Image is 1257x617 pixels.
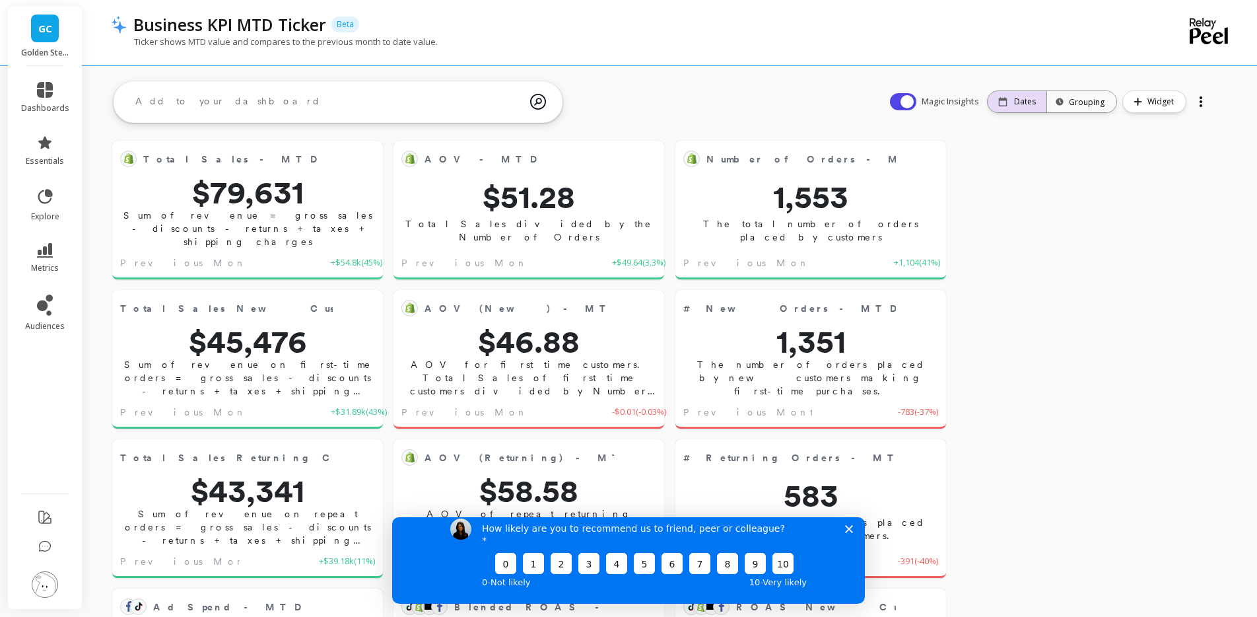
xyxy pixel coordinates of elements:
[120,449,333,467] span: Total Sales Returning Customers - MTD
[922,95,982,108] span: Magic Insights
[675,217,946,244] p: The total number of orders placed by customers
[425,449,614,467] span: AOV (Returning) - MTD
[1147,95,1178,108] span: Widget
[393,358,664,398] p: AOV for first time customers. Total Sales of first time customers divided by Number of Orders of ...
[112,358,383,398] p: Sum of revenue on first-time orders = gross sales - discounts - returns + taxes + shipping charges
[120,451,462,465] span: Total Sales Returning Customers - MTD
[120,302,450,316] span: Total Sales New Customers - MTD
[143,150,333,168] span: Total Sales - MTD
[454,598,614,616] span: Blended ROAS - MTD
[32,571,58,598] img: profile picture
[133,13,326,36] p: Business KPI MTD Ticker
[675,358,946,398] p: The number of orders placed by new customers making first-time purchases.
[153,600,309,614] span: Ad Spend - MTD
[38,21,52,36] span: GC
[153,598,333,616] span: Ad Spend - MTD
[612,256,665,270] span: +$49.64 ( 3.3% )
[675,326,946,357] span: 1,351
[331,406,387,419] span: +$31.89k ( 43% )
[25,321,65,332] span: audiences
[683,256,894,270] span: Previous Month to Date
[683,299,896,318] span: # New Orders - MTD
[683,449,896,467] span: # Returning Orders - MTD
[393,326,664,357] span: $46.88
[112,209,383,248] p: Sum of revenue = gross sales - discounts - returns + taxes + shipping charges
[392,517,865,604] iframe: Survey by Kateryna from Peel
[894,256,940,270] span: +1,104 ( 41% )
[425,153,545,166] span: AOV - MTD
[120,555,257,568] span: Previous Month
[31,211,59,222] span: explore
[393,181,664,213] span: $51.28
[112,475,383,507] span: $43,341
[675,480,946,511] span: 583
[393,507,664,547] p: AOV of repeat returning customers. Total Sales of repeat customers divided by Number of Orders of...
[736,600,1019,614] span: ROAS New Customers - MTD
[26,156,64,166] span: essentials
[143,153,325,166] span: Total Sales - MTD
[454,600,660,614] span: Blended ROAS - MTD
[612,406,666,419] span: -$0.01 ( -0.03% )
[21,48,69,58] p: Golden Steer Steak Company
[31,263,59,273] span: metrics
[425,299,614,318] span: AOV (New) - MTD
[675,516,946,542] p: The number of orders placed by returning customers.
[111,36,438,48] p: Ticker shows MTD value and compares to the previous month to date value.
[120,406,331,419] span: Previous Month to Date
[331,17,359,32] p: Beta
[331,256,382,270] span: +$54.8k ( 45% )
[393,475,664,507] span: $58.58
[120,256,331,270] span: Previous Month to Date
[393,217,664,244] p: Total Sales divided by the Number of Orders
[319,555,375,568] span: +$39.18k ( 11% )
[1014,96,1036,107] p: Dates
[401,256,612,270] span: Previous Month to Date
[898,406,938,419] span: -783 ( -37% )
[1059,96,1104,108] div: Grouping
[706,153,932,166] span: Number of Orders - MTD
[1122,91,1186,113] button: Widget
[112,326,383,357] span: $45,476
[675,181,946,213] span: 1,553
[898,555,938,568] span: -391 ( -40% )
[683,302,904,316] span: # New Orders - MTD
[111,15,127,34] img: header icon
[683,406,821,419] span: Previous Month
[530,84,546,120] img: magic search icon
[425,150,614,168] span: AOV - MTD
[736,598,896,616] span: ROAS New Customers - MTD
[401,406,612,419] span: Previous Month to Date
[112,176,383,208] span: $79,631
[425,302,628,316] span: AOV (New) - MTD
[112,507,383,547] p: Sum of revenue on repeat orders = gross sales - discounts - returns + taxes + shipping charges
[21,103,69,114] span: dashboards
[425,451,641,465] span: AOV (Returning) - MTD
[683,451,916,465] span: # Returning Orders - MTD
[120,299,333,318] span: Total Sales New Customers - MTD
[706,150,896,168] span: Number of Orders - MTD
